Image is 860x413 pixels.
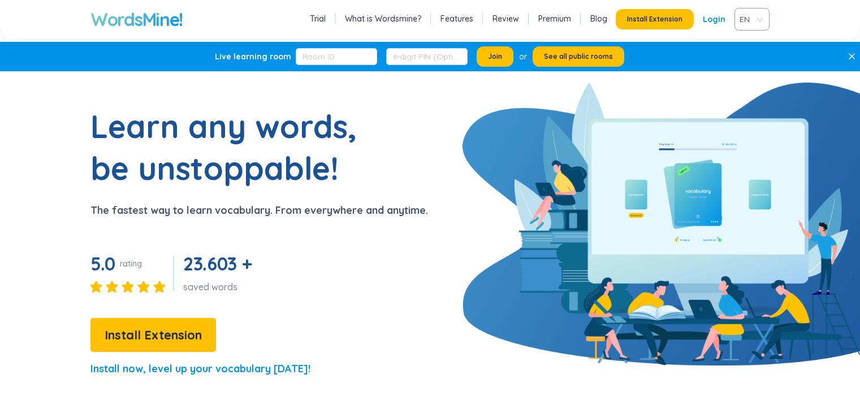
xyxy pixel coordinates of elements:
a: Install Extension [90,330,216,342]
button: See all public rooms [533,46,624,67]
a: Login [703,9,725,29]
a: Premium [538,13,571,24]
p: The fastest way to learn vocabulary. From everywhere and anytime. [90,203,428,218]
span: 5.0 [90,252,115,275]
a: Features [440,13,473,24]
a: Review [492,13,519,24]
button: Install Extension [616,9,694,29]
a: Trial [310,13,326,24]
button: Install Extension [90,318,216,352]
h1: Learn any words, be unstoppable! [90,105,373,189]
a: Blog [590,13,607,24]
input: 6-digit PIN (Optional) [386,48,468,65]
a: What is Wordsmine? [345,13,421,24]
p: Install now, level up your vocabulary [DATE]! [90,361,310,377]
div: rating [120,258,142,269]
a: WordsMine! [90,8,183,31]
button: Join [477,46,513,67]
span: Join [488,52,502,61]
span: Install Extension [627,15,682,24]
span: Install Extension [105,325,202,345]
div: Live learning room [215,51,291,62]
span: See all public rooms [544,52,613,61]
span: 23.603 + [183,252,252,275]
span: VIE [740,11,760,28]
div: or [519,50,527,63]
div: saved words [183,281,256,293]
input: Room ID [296,48,377,65]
